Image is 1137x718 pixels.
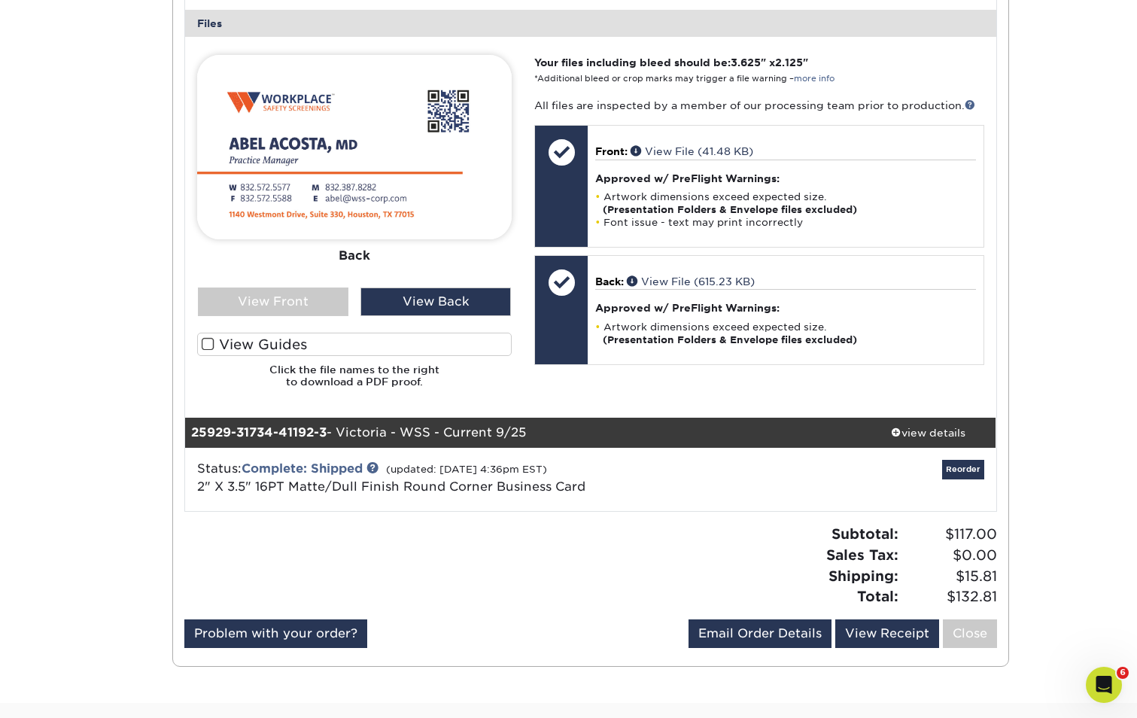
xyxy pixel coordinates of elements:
a: Reorder [942,460,984,479]
a: Close [943,619,997,648]
span: $117.00 [903,524,997,545]
strong: (Presentation Folders & Envelope files excluded) [603,204,857,215]
strong: Shipping: [828,567,898,584]
strong: Subtotal: [831,525,898,542]
a: view details [861,418,996,448]
h4: Approved w/ PreFlight Warnings: [595,172,975,184]
a: View Receipt [835,619,939,648]
div: Files [185,10,996,37]
label: View Guides [197,333,512,356]
p: All files are inspected by a member of our processing team prior to production. [534,98,983,113]
small: (updated: [DATE] 4:36pm EST) [386,464,547,475]
div: view details [861,425,996,440]
strong: Sales Tax: [826,546,898,563]
span: $15.81 [903,566,997,587]
span: $0.00 [903,545,997,566]
div: Back [197,239,512,272]
div: View Back [360,288,511,316]
a: 2" X 3.5" 16PT Matte/Dull Finish Round Corner Business Card [197,479,585,494]
li: Font issue - text may print incorrectly [595,216,975,229]
a: Problem with your order? [184,619,367,648]
a: View File (615.23 KB) [627,275,755,288]
a: Email Order Details [689,619,831,648]
h6: Click the file names to the right to download a PDF proof. [197,364,512,400]
span: Back: [595,275,624,288]
strong: (Presentation Folders & Envelope files excluded) [603,334,857,345]
span: Front: [595,145,628,157]
span: 3.625 [731,56,761,68]
a: more info [794,74,835,84]
small: *Additional bleed or crop marks may trigger a file warning – [534,74,835,84]
strong: 25929-31734-41192-3 [191,425,327,440]
a: View File (41.48 KB) [631,145,753,157]
li: Artwork dimensions exceed expected size. [595,190,975,216]
strong: Your files including bleed should be: " x " [534,56,808,68]
span: 6 [1117,667,1129,679]
span: 2.125 [775,56,803,68]
strong: Total: [857,588,898,604]
li: Artwork dimensions exceed expected size. [595,321,975,346]
div: - Victoria - WSS - Current 9/25 [185,418,861,448]
div: View Front [198,288,348,316]
div: Status: [186,460,725,496]
iframe: Intercom live chat [1086,667,1122,703]
h4: Approved w/ PreFlight Warnings: [595,302,975,314]
span: $132.81 [903,586,997,607]
a: Complete: Shipped [242,461,363,476]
